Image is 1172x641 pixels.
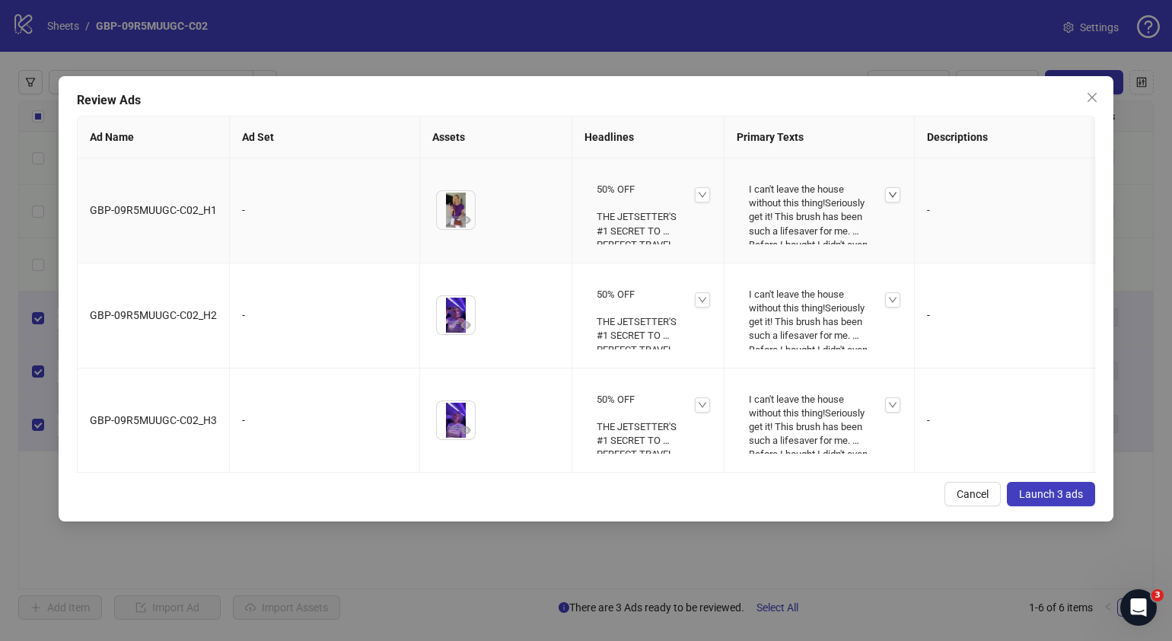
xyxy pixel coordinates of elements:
[888,295,897,305] span: down
[1151,589,1164,601] span: 3
[1007,482,1095,506] button: Launch 3 ads
[927,414,930,426] span: -
[460,215,471,225] span: eye
[242,412,407,429] div: -
[460,425,471,435] span: eye
[743,282,896,349] div: I can't leave the house without this thing!Seriously get it! This brush has been such a lifesaver...
[460,320,471,330] span: eye
[78,116,230,158] th: Ad Name
[242,202,407,218] div: -
[957,488,989,500] span: Cancel
[743,177,896,244] div: I can't leave the house without this thing!Seriously get it! This brush has been such a lifesaver...
[888,400,897,410] span: down
[888,190,897,199] span: down
[457,211,475,229] button: Preview
[743,387,896,454] div: I can't leave the house without this thing!Seriously get it! This brush has been such a lifesaver...
[437,401,475,439] img: Asset 1
[927,204,930,216] span: -
[457,421,475,439] button: Preview
[591,177,705,244] div: 50% OFF THE JETSETTER'S #1 SECRET TO PERFECT TRAVEL HAIR
[927,309,930,321] span: -
[457,316,475,334] button: Preview
[90,414,217,426] span: GBP-09R5MUUGC-C02_H3
[1080,85,1104,110] button: Close
[1019,488,1083,500] span: Launch 3 ads
[698,295,707,305] span: down
[725,116,915,158] th: Primary Texts
[230,116,420,158] th: Ad Set
[90,204,217,216] span: GBP-09R5MUUGC-C02_H1
[437,296,475,334] img: Asset 1
[944,482,1001,506] button: Cancel
[591,282,705,349] div: 50% OFF THE JETSETTER'S #1 SECRET TO PERFECT TRAVEL HAIR
[1120,589,1157,626] iframe: Intercom live chat
[572,116,725,158] th: Headlines
[591,387,705,454] div: 50% OFF THE JETSETTER'S #1 SECRET TO PERFECT TRAVEL HAIR
[77,91,1095,110] div: Review Ads
[915,116,1105,158] th: Descriptions
[90,309,217,321] span: GBP-09R5MUUGC-C02_H2
[698,190,707,199] span: down
[698,400,707,410] span: down
[437,191,475,229] img: Asset 1
[420,116,572,158] th: Assets
[1086,91,1098,104] span: close
[242,307,407,324] div: -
